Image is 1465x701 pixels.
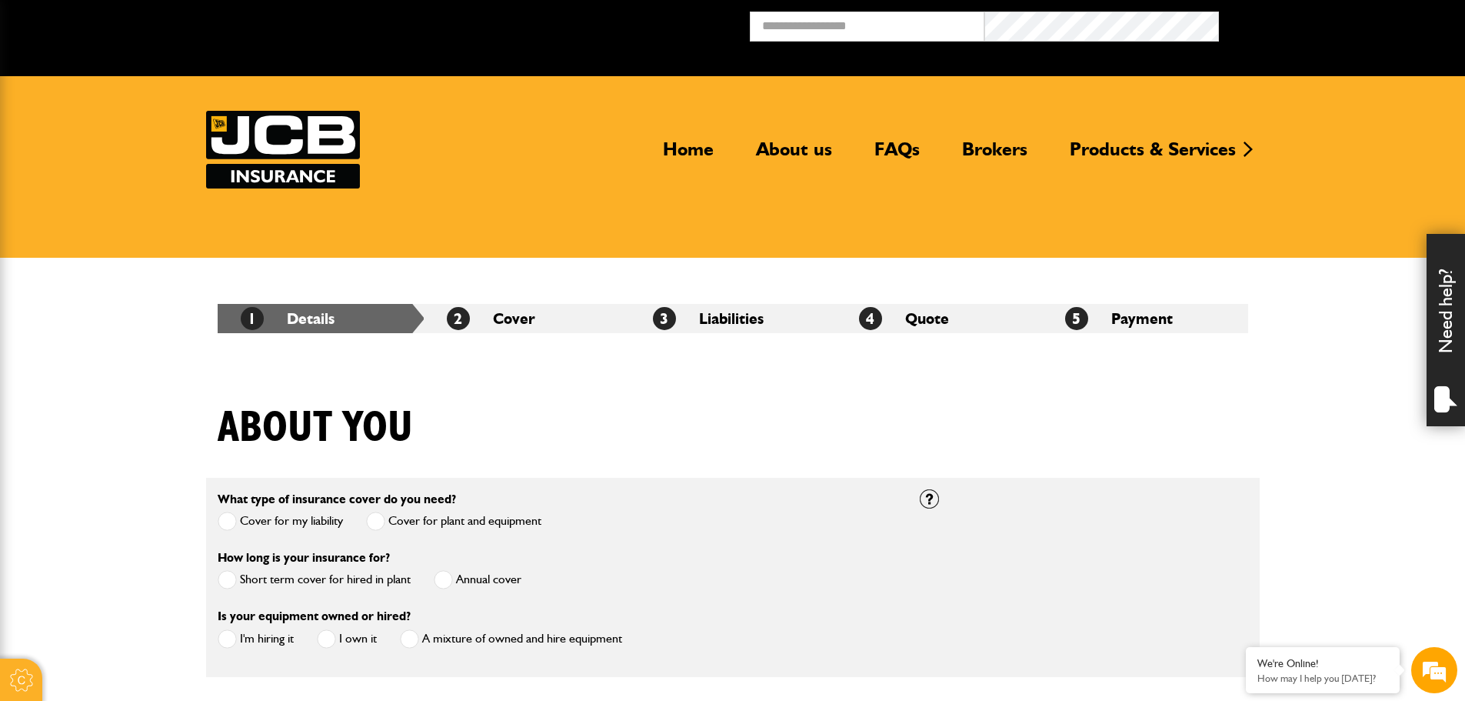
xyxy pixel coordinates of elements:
div: We're Online! [1257,657,1388,670]
div: Need help? [1427,234,1465,426]
a: FAQs [863,138,931,173]
span: 2 [447,307,470,330]
li: Details [218,304,424,333]
span: 3 [653,307,676,330]
li: Quote [836,304,1042,333]
a: Home [651,138,725,173]
li: Payment [1042,304,1248,333]
label: How long is your insurance for? [218,552,390,564]
label: Is your equipment owned or hired? [218,610,411,623]
label: I'm hiring it [218,629,294,649]
label: Short term cover for hired in plant [218,570,411,589]
li: Liabilities [630,304,836,333]
label: A mixture of owned and hire equipment [400,629,622,649]
label: Annual cover [434,570,521,589]
span: 1 [241,307,264,330]
h1: About you [218,402,413,454]
a: Brokers [951,138,1039,173]
label: Cover for my liability [218,512,343,531]
span: 4 [859,307,882,330]
li: Cover [424,304,630,333]
span: 5 [1065,307,1088,330]
p: How may I help you today? [1257,673,1388,684]
button: Broker Login [1219,12,1453,35]
label: I own it [317,629,377,649]
label: What type of insurance cover do you need? [218,493,456,506]
img: JCB Insurance Services logo [206,111,360,189]
a: Products & Services [1058,138,1247,173]
a: About us [744,138,844,173]
label: Cover for plant and equipment [366,512,541,531]
a: JCB Insurance Services [206,111,360,189]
